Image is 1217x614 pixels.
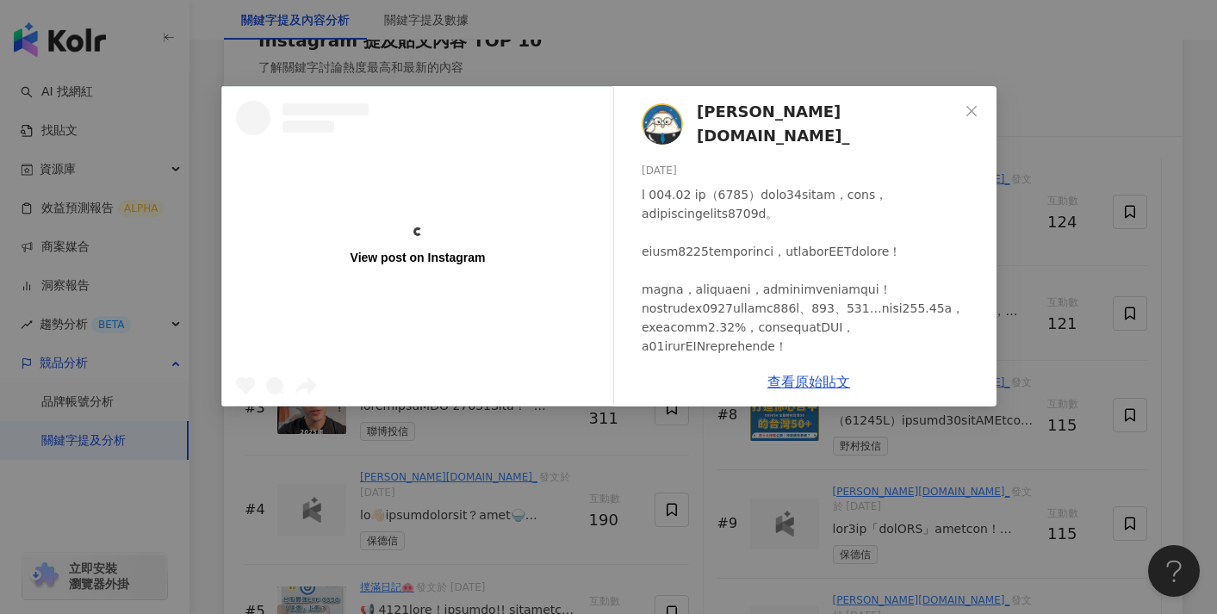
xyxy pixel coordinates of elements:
span: close [965,104,978,118]
a: KOL Avatar[PERSON_NAME][DOMAIN_NAME]_ [642,100,959,149]
a: 查看原始貼文 [767,374,850,390]
div: [DATE] [642,163,983,179]
div: View post on Instagram [350,250,485,265]
button: Close [954,94,989,128]
span: [PERSON_NAME][DOMAIN_NAME]_ [697,100,959,149]
a: View post on Instagram [222,87,613,406]
img: KOL Avatar [642,103,683,145]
